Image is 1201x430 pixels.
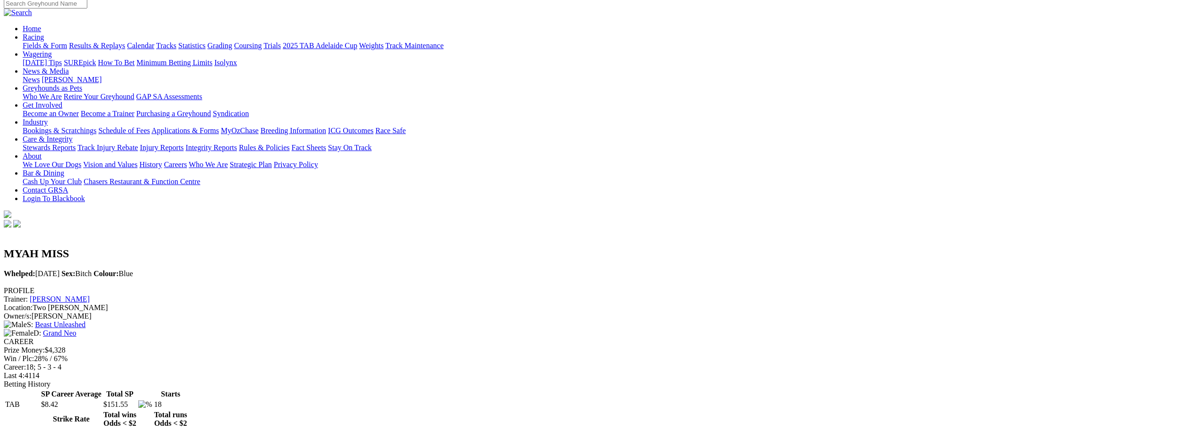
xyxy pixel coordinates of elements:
[178,42,206,50] a: Statistics
[23,25,41,33] a: Home
[64,93,134,101] a: Retire Your Greyhound
[283,42,357,50] a: 2025 TAB Adelaide Cup
[328,126,373,135] a: ICG Outcomes
[221,126,259,135] a: MyOzChase
[239,143,290,152] a: Rules & Policies
[153,389,187,399] th: Starts
[4,346,45,354] span: Prize Money:
[41,389,102,399] th: SP Career Average
[23,93,1197,101] div: Greyhounds as Pets
[41,400,102,409] td: $8.42
[13,220,21,228] img: twitter.svg
[4,329,34,337] img: Female
[41,410,102,428] th: Strike Rate
[156,42,176,50] a: Tracks
[23,177,82,185] a: Cash Up Your Club
[23,59,62,67] a: [DATE] Tips
[30,295,90,303] a: [PERSON_NAME]
[83,160,137,169] a: Vision and Values
[127,42,154,50] a: Calendar
[23,33,44,41] a: Racing
[4,304,33,312] span: Location:
[153,410,187,428] th: Total runs Odds < $2
[23,76,1197,84] div: News & Media
[103,400,137,409] td: $151.55
[4,380,1197,388] div: Betting History
[81,110,134,118] a: Become a Trainer
[23,93,62,101] a: Who We Are
[23,143,76,152] a: Stewards Reports
[4,363,26,371] span: Career:
[208,42,232,50] a: Grading
[23,42,67,50] a: Fields & Form
[292,143,326,152] a: Fact Sheets
[136,59,212,67] a: Minimum Betting Limits
[230,160,272,169] a: Strategic Plan
[98,59,135,67] a: How To Bet
[84,177,200,185] a: Chasers Restaurant & Function Centre
[4,329,41,337] span: D:
[69,42,125,50] a: Results & Replays
[23,160,1197,169] div: About
[189,160,228,169] a: Who We Are
[4,270,35,278] b: Whelped:
[136,93,202,101] a: GAP SA Assessments
[23,152,42,160] a: About
[213,110,249,118] a: Syndication
[260,126,326,135] a: Breeding Information
[42,76,101,84] a: [PERSON_NAME]
[93,270,133,278] span: Blue
[214,59,237,67] a: Isolynx
[375,126,405,135] a: Race Safe
[4,287,1197,295] div: PROFILE
[4,295,28,303] span: Trainer:
[43,329,76,337] a: Grand Neo
[359,42,384,50] a: Weights
[23,67,69,75] a: News & Media
[4,371,1197,380] div: 4114
[5,400,40,409] td: TAB
[139,160,162,169] a: History
[23,101,62,109] a: Get Involved
[103,389,137,399] th: Total SP
[185,143,237,152] a: Integrity Reports
[4,354,1197,363] div: 28% / 67%
[136,110,211,118] a: Purchasing a Greyhound
[64,59,96,67] a: SUREpick
[4,320,33,329] span: S:
[23,126,1197,135] div: Industry
[23,160,81,169] a: We Love Our Dogs
[23,110,79,118] a: Become an Owner
[4,247,1197,260] h2: MYAH MISS
[140,143,184,152] a: Injury Reports
[4,211,11,218] img: logo-grsa-white.png
[23,126,96,135] a: Bookings & Scratchings
[386,42,444,50] a: Track Maintenance
[93,270,118,278] b: Colour:
[23,76,40,84] a: News
[274,160,318,169] a: Privacy Policy
[23,169,64,177] a: Bar & Dining
[98,126,150,135] a: Schedule of Fees
[23,194,85,202] a: Login To Blackbook
[103,410,137,428] th: Total wins Odds < $2
[4,312,32,320] span: Owner/s:
[4,270,59,278] span: [DATE]
[4,371,25,379] span: Last 4:
[23,84,82,92] a: Greyhounds as Pets
[77,143,138,152] a: Track Injury Rebate
[234,42,262,50] a: Coursing
[4,8,32,17] img: Search
[61,270,92,278] span: Bitch
[263,42,281,50] a: Trials
[4,220,11,228] img: facebook.svg
[4,320,27,329] img: Male
[35,320,85,329] a: Beast Unleashed
[4,337,1197,346] div: CAREER
[328,143,371,152] a: Stay On Track
[23,135,73,143] a: Care & Integrity
[23,118,48,126] a: Industry
[23,186,68,194] a: Contact GRSA
[4,304,1197,312] div: Two [PERSON_NAME]
[4,346,1197,354] div: $4,328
